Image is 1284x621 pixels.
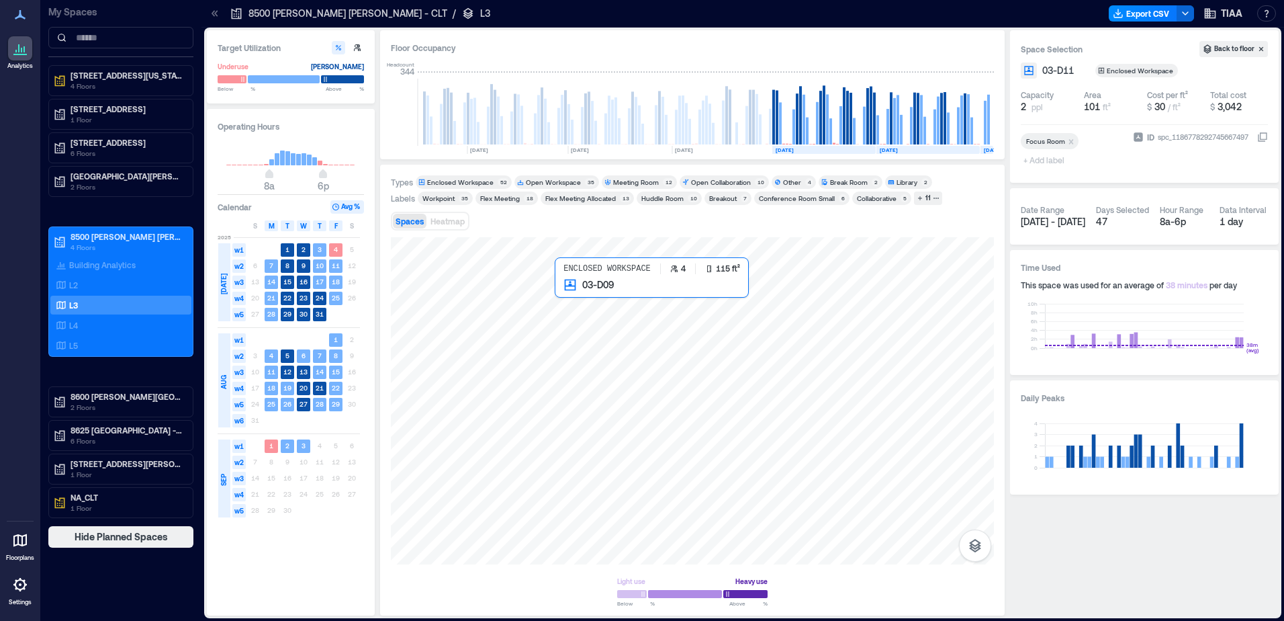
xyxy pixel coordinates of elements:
[267,310,275,318] text: 28
[300,220,307,231] span: W
[232,414,246,427] span: w6
[316,384,324,392] text: 21
[218,233,231,241] span: 2025
[69,320,78,331] p: L4
[663,178,674,186] div: 12
[1096,204,1149,215] div: Days Selected
[71,492,183,503] p: NA_CLT
[318,180,329,192] span: 6p
[267,294,275,302] text: 21
[729,599,768,608] span: Above %
[332,400,340,408] text: 29
[1220,215,1269,229] div: 1 day
[984,147,1002,153] text: [DATE]
[1147,130,1154,144] span: ID
[269,220,275,231] span: M
[232,440,246,453] span: w1
[232,504,246,517] span: w5
[267,400,275,408] text: 25
[267,384,275,392] text: 18
[480,7,490,20] p: L3
[232,276,246,289] span: w3
[1034,431,1038,438] tspan: 3
[526,177,581,187] div: Open Workspace
[332,261,340,270] text: 11
[316,368,324,376] text: 14
[232,366,246,379] span: w3
[914,192,942,205] button: 11
[232,308,246,321] span: w5
[1160,215,1209,229] div: 8a - 6p
[1218,101,1242,112] span: 3,042
[1210,89,1246,100] div: Total cost
[428,214,467,229] button: Heatmap
[1034,464,1038,471] tspan: 0
[267,278,275,286] text: 14
[75,530,168,544] span: Hide Planned Spaces
[453,7,456,20] p: /
[1031,335,1038,342] tspan: 2h
[218,85,255,93] span: Below %
[269,442,273,450] text: 1
[332,368,340,376] text: 15
[232,488,246,501] span: w4
[480,194,520,203] div: Flex Meeting
[1021,89,1054,100] div: Capacity
[1031,327,1038,333] tspan: 4h
[1095,64,1194,77] button: Enclosed Workspace
[585,178,596,186] div: 35
[302,261,306,270] text: 9
[69,340,78,351] p: L5
[755,178,766,186] div: 10
[332,384,340,392] text: 22
[283,368,291,376] text: 12
[571,147,589,153] text: [DATE]
[283,310,291,318] text: 29
[302,351,306,360] text: 6
[334,220,338,231] span: F
[1168,102,1181,112] span: / ft²
[300,310,308,318] text: 30
[897,177,917,187] div: Library
[285,220,289,231] span: T
[4,569,36,610] a: Settings
[232,292,246,305] span: w4
[857,194,897,203] div: Collaborative
[396,216,424,226] span: Spaces
[318,245,322,253] text: 3
[71,114,183,125] p: 1 Floor
[316,278,324,286] text: 17
[1147,89,1188,100] div: Cost per ft²
[1065,136,1079,146] div: Remove Focus Room
[232,259,246,273] span: w2
[218,200,252,214] h3: Calendar
[675,147,693,153] text: [DATE]
[300,294,308,302] text: 23
[839,194,847,202] div: 6
[1021,261,1268,274] h3: Time Used
[1147,102,1152,112] span: $
[48,526,193,548] button: Hide Planned Spaces
[1034,453,1038,460] tspan: 1
[1026,136,1065,146] div: Focus Room
[218,375,229,389] span: AUG
[316,261,324,270] text: 10
[71,137,183,148] p: [STREET_ADDRESS]
[430,216,465,226] span: Heatmap
[459,194,470,202] div: 35
[545,194,616,203] div: Flex Meeting Allocated
[318,220,322,231] span: T
[71,469,183,480] p: 1 Floor
[1220,204,1267,215] div: Data Interval
[1021,100,1079,114] button: 2 ppl
[1257,132,1268,142] button: IDspc_1186778292745667497
[393,214,426,229] button: Spaces
[641,194,684,203] div: Huddle Room
[302,442,306,450] text: 3
[691,177,751,187] div: Open Collaboration
[218,274,229,294] span: [DATE]
[71,458,183,469] p: [STREET_ADDRESS][PERSON_NAME][PERSON_NAME]
[524,194,535,202] div: 18
[71,171,183,181] p: [GEOGRAPHIC_DATA][PERSON_NAME][PERSON_NAME] - CLT
[1084,101,1100,112] span: 101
